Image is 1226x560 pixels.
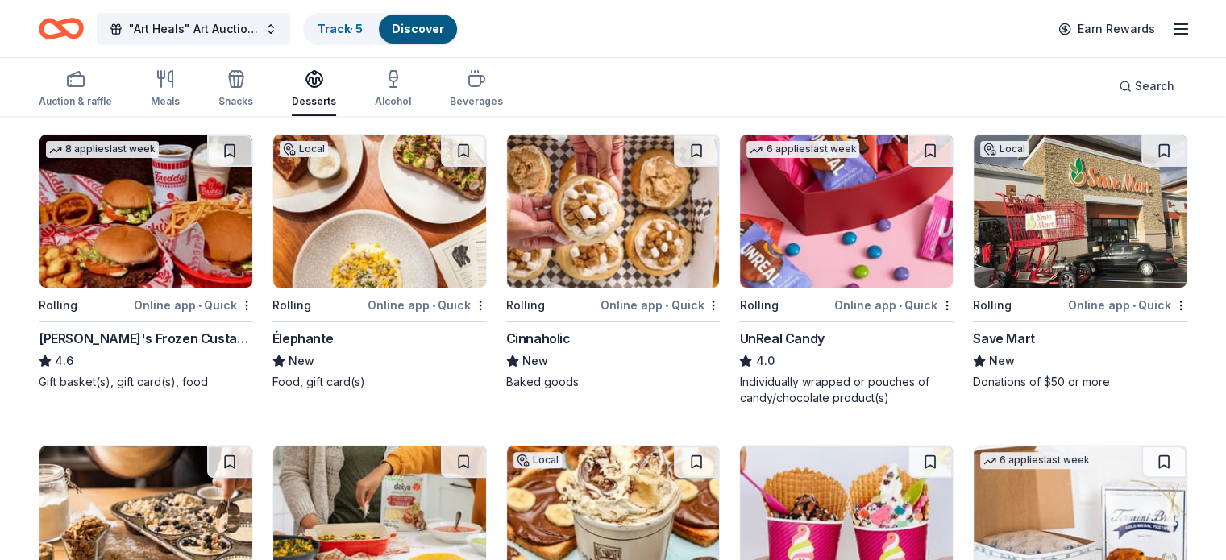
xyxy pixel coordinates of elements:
div: Auction & raffle [39,95,112,108]
img: Image for UnReal Candy [740,135,953,288]
div: Desserts [292,95,336,108]
a: Earn Rewards [1049,15,1165,44]
div: 8 applies last week [46,141,159,158]
span: "Art Heals" Art Auction 10th Annual [129,19,258,39]
img: Image for Cinnaholic [507,135,720,288]
div: UnReal Candy [739,329,824,348]
span: • [432,299,435,312]
div: Individually wrapped or pouches of candy/chocolate product(s) [739,374,954,406]
span: • [899,299,902,312]
div: Online app Quick [134,295,253,315]
button: Beverages [450,63,503,116]
span: • [198,299,202,312]
div: Online app Quick [368,295,487,315]
div: Local [513,452,562,468]
div: Food, gift card(s) [272,374,487,390]
div: Meals [151,95,180,108]
div: Élephante [272,329,333,348]
span: 4.6 [55,351,73,371]
div: Snacks [218,95,253,108]
div: Local [280,141,328,157]
span: New [289,351,314,371]
div: Donations of $50 or more [973,374,1187,390]
span: • [1132,299,1136,312]
span: • [665,299,668,312]
div: Rolling [506,296,545,315]
button: Track· 5Discover [303,13,459,45]
div: Rolling [272,296,311,315]
span: New [989,351,1015,371]
div: [PERSON_NAME]'s Frozen Custard & Steakburgers [39,329,253,348]
div: 6 applies last week [980,452,1093,469]
div: Rolling [739,296,778,315]
button: Snacks [218,63,253,116]
a: Image for Freddy's Frozen Custard & Steakburgers8 applieslast weekRollingOnline app•Quick[PERSON_... [39,134,253,390]
a: Image for ÉlephanteLocalRollingOnline app•QuickÉlephanteNewFood, gift card(s) [272,134,487,390]
div: Cinnaholic [506,329,571,348]
a: Image for UnReal Candy6 applieslast weekRollingOnline app•QuickUnReal Candy4.0Individually wrappe... [739,134,954,406]
img: Image for Freddy's Frozen Custard & Steakburgers [39,135,252,288]
span: New [522,351,548,371]
a: Home [39,10,84,48]
button: Alcohol [375,63,411,116]
button: Meals [151,63,180,116]
div: Baked goods [506,374,721,390]
div: Online app Quick [601,295,720,315]
button: Desserts [292,63,336,116]
div: Local [980,141,1029,157]
button: "Art Heals" Art Auction 10th Annual [97,13,290,45]
div: Online app Quick [1068,295,1187,315]
button: Search [1106,70,1187,102]
img: Image for Élephante [273,135,486,288]
div: Beverages [450,95,503,108]
span: 4.0 [755,351,774,371]
a: Track· 5 [318,22,363,35]
span: Search [1135,77,1174,96]
div: Rolling [973,296,1012,315]
a: Image for CinnaholicRollingOnline app•QuickCinnaholicNewBaked goods [506,134,721,390]
div: Gift basket(s), gift card(s), food [39,374,253,390]
div: Rolling [39,296,77,315]
img: Image for Save Mart [974,135,1187,288]
a: Image for Save MartLocalRollingOnline app•QuickSave MartNewDonations of $50 or more [973,134,1187,390]
button: Auction & raffle [39,63,112,116]
div: Online app Quick [834,295,954,315]
div: 6 applies last week [746,141,859,158]
div: Save Mart [973,329,1034,348]
a: Discover [392,22,444,35]
div: Alcohol [375,95,411,108]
